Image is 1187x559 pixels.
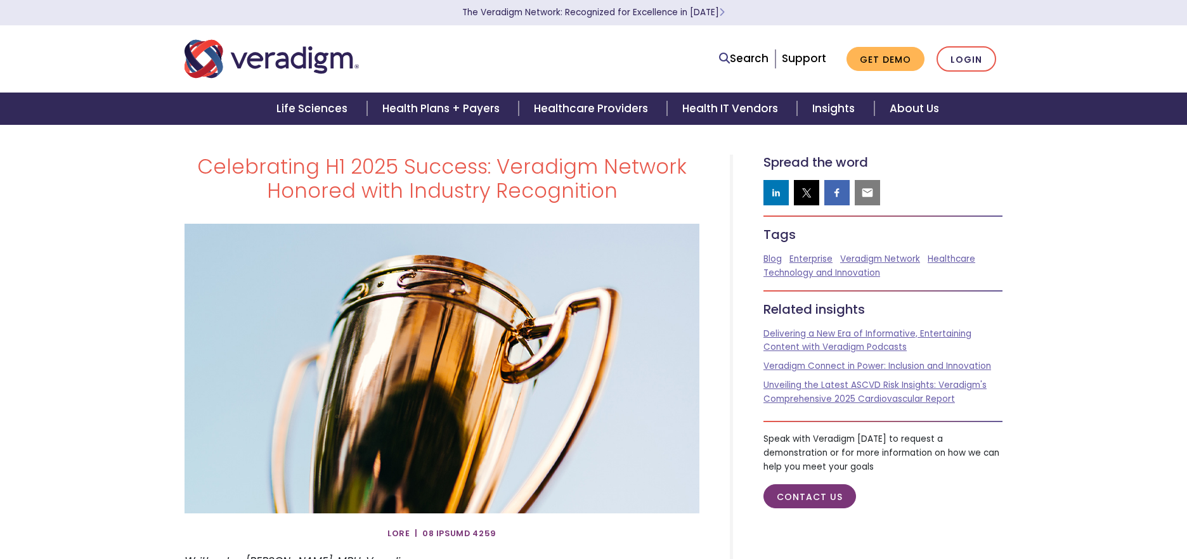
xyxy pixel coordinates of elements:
h1: Celebrating H1 2025 Success: Veradigm Network Honored with Industry Recognition [185,155,699,203]
img: twitter sharing button [800,186,813,199]
img: email sharing button [861,186,874,199]
a: Blog [763,253,782,265]
a: Veradigm Network [840,253,920,265]
a: Life Sciences [261,93,366,125]
a: Insights [797,93,874,125]
a: The Veradigm Network: Recognized for Excellence in [DATE]Learn More [462,6,725,18]
img: Veradigm logo [185,38,359,80]
a: Enterprise [789,253,833,265]
img: linkedin sharing button [770,186,782,199]
span: Learn More [719,6,725,18]
a: Delivering a New Era of Informative, Entertaining Content with Veradigm Podcasts [763,328,971,354]
span: Lore | 08 Ipsumd 4259 [387,524,496,544]
img: facebook sharing button [831,186,843,199]
a: Search [719,50,769,67]
h5: Spread the word [763,155,1002,170]
a: Login [937,46,996,72]
a: Get Demo [846,47,924,72]
a: Contact Us [763,484,856,509]
h5: Tags [763,227,1002,242]
h5: Related insights [763,302,1002,317]
a: Health Plans + Payers [367,93,519,125]
a: Healthcare Providers [519,93,667,125]
a: Veradigm Connect in Power: Inclusion and Innovation [763,360,991,372]
a: Unveiling the Latest ASCVD Risk Insights: Veradigm's Comprehensive 2025 Cardiovascular Report [763,379,987,405]
p: Speak with Veradigm [DATE] to request a demonstration or for more information on how we can help ... [763,432,1002,473]
a: Health IT Vendors [667,93,797,125]
a: Support [782,51,826,66]
a: Healthcare Technology and Innovation [763,253,975,279]
a: About Us [874,93,954,125]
